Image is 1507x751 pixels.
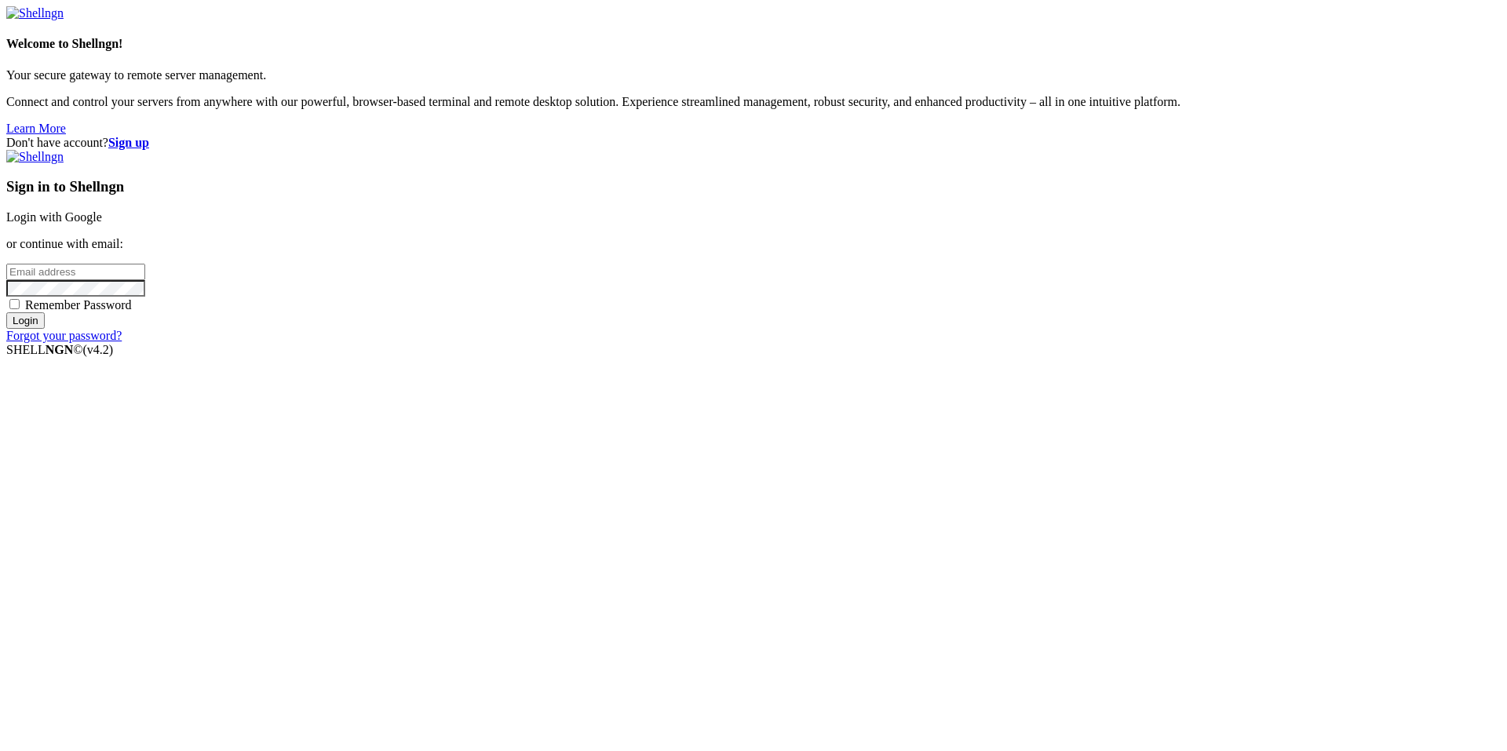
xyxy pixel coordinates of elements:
p: Connect and control your servers from anywhere with our powerful, browser-based terminal and remo... [6,95,1501,109]
h3: Sign in to Shellngn [6,178,1501,195]
h4: Welcome to Shellngn! [6,37,1501,51]
input: Login [6,312,45,329]
span: Remember Password [25,298,132,312]
div: Don't have account? [6,136,1501,150]
input: Email address [6,264,145,280]
img: Shellngn [6,150,64,164]
a: Forgot your password? [6,329,122,342]
b: NGN [46,343,74,356]
a: Learn More [6,122,66,135]
img: Shellngn [6,6,64,20]
a: Login with Google [6,210,102,224]
p: or continue with email: [6,237,1501,251]
span: SHELL © [6,343,113,356]
p: Your secure gateway to remote server management. [6,68,1501,82]
input: Remember Password [9,299,20,309]
a: Sign up [108,136,149,149]
span: 4.2.0 [83,343,114,356]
